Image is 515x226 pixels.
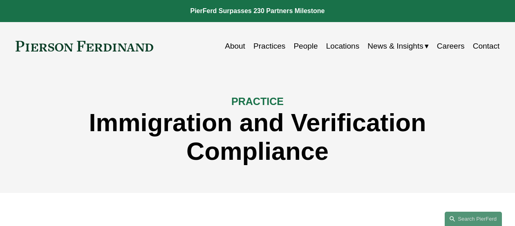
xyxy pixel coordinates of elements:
a: About [225,38,245,54]
a: folder dropdown [367,38,428,54]
span: News & Insights [367,39,423,53]
h1: Immigration and Verification Compliance [16,108,499,166]
a: People [293,38,318,54]
span: PRACTICE [231,96,284,107]
a: Careers [437,38,465,54]
a: Practices [253,38,285,54]
a: Contact [473,38,500,54]
a: Locations [326,38,359,54]
a: Search this site [445,212,502,226]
